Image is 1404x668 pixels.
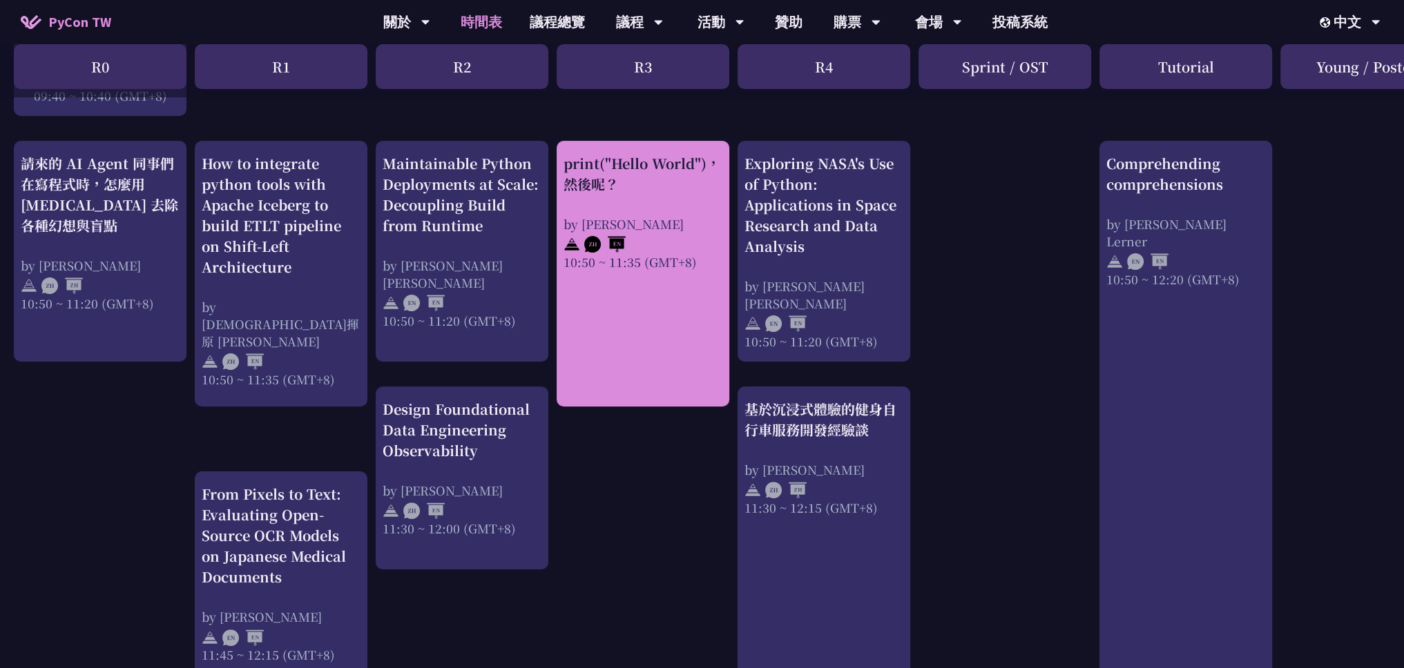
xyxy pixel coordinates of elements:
[383,399,541,558] a: Design Foundational Data Engineering Observability by [PERSON_NAME] 11:30 ~ 12:00 (GMT+8)
[202,484,360,663] a: From Pixels to Text: Evaluating Open-Source OCR Models on Japanese Medical Documents by [PERSON_N...
[557,44,729,89] div: R3
[564,253,722,271] div: 10:50 ~ 11:35 (GMT+8)
[7,5,125,39] a: PyCon TW
[202,371,360,388] div: 10:50 ~ 11:35 (GMT+8)
[1127,253,1169,270] img: ENEN.5a408d1.svg
[202,153,360,277] div: How to integrate python tools with Apache Iceberg to build ETLT pipeline on Shift-Left Architecture
[195,44,367,89] div: R1
[564,153,722,195] div: print("Hello World")，然後呢？
[564,153,722,395] a: print("Hello World")，然後呢？ by [PERSON_NAME] 10:50 ~ 11:35 (GMT+8)
[744,153,903,350] a: Exploring NASA's Use of Python: Applications in Space Research and Data Analysis by [PERSON_NAME]...
[202,353,218,370] img: svg+xml;base64,PHN2ZyB4bWxucz0iaHR0cDovL3d3dy53My5vcmcvMjAwMC9zdmciIHdpZHRoPSIyNCIgaGVpZ2h0PSIyNC...
[222,629,264,646] img: ENEN.5a408d1.svg
[21,295,180,312] div: 10:50 ~ 11:20 (GMT+8)
[383,153,541,350] a: Maintainable Python Deployments at Scale: Decoupling Build from Runtime by [PERSON_NAME] [PERSON_...
[21,153,180,350] a: 請來的 AI Agent 同事們在寫程式時，怎麼用 [MEDICAL_DATA] 去除各種幻想與盲點 by [PERSON_NAME] 10:50 ~ 11:20 (GMT+8)
[383,312,541,329] div: 10:50 ~ 11:20 (GMT+8)
[1099,44,1272,89] div: Tutorial
[1106,215,1265,250] div: by [PERSON_NAME] Lerner
[744,461,903,478] div: by [PERSON_NAME]
[564,215,722,233] div: by [PERSON_NAME]
[383,502,399,519] img: svg+xml;base64,PHN2ZyB4bWxucz0iaHR0cDovL3d3dy53My5vcmcvMjAwMC9zdmciIHdpZHRoPSIyNCIgaGVpZ2h0PSIyNC...
[202,153,360,395] a: How to integrate python tools with Apache Iceberg to build ETLT pipeline on Shift-Left Architectu...
[1106,153,1265,195] div: Comprehending comprehensions
[202,629,218,646] img: svg+xml;base64,PHN2ZyB4bWxucz0iaHR0cDovL3d3dy53My5vcmcvMjAwMC9zdmciIHdpZHRoPSIyNCIgaGVpZ2h0PSIyNC...
[564,236,580,253] img: svg+xml;base64,PHN2ZyB4bWxucz0iaHR0cDovL3d3dy53My5vcmcvMjAwMC9zdmciIHdpZHRoPSIyNCIgaGVpZ2h0PSIyNC...
[383,399,541,461] div: Design Foundational Data Engineering Observability
[1320,17,1334,28] img: Locale Icon
[744,482,761,498] img: svg+xml;base64,PHN2ZyB4bWxucz0iaHR0cDovL3d3dy53My5vcmcvMjAwMC9zdmciIHdpZHRoPSIyNCIgaGVpZ2h0PSIyNC...
[14,44,186,89] div: R0
[403,502,445,519] img: ZHEN.371966e.svg
[383,153,541,236] div: Maintainable Python Deployments at Scale: Decoupling Build from Runtime
[744,399,903,440] div: 基於沉浸式體驗的健身自行車服務開發經驗談
[744,499,903,516] div: 11:30 ~ 12:15 (GMT+8)
[383,520,541,537] div: 11:30 ~ 12:00 (GMT+8)
[21,257,180,274] div: by [PERSON_NAME]
[744,333,903,350] div: 10:50 ~ 11:20 (GMT+8)
[765,315,807,332] img: ENEN.5a408d1.svg
[738,44,910,89] div: R4
[202,298,360,350] div: by [DEMOGRAPHIC_DATA]揮原 [PERSON_NAME]
[744,315,761,332] img: svg+xml;base64,PHN2ZyB4bWxucz0iaHR0cDovL3d3dy53My5vcmcvMjAwMC9zdmciIHdpZHRoPSIyNCIgaGVpZ2h0PSIyNC...
[744,277,903,312] div: by [PERSON_NAME] [PERSON_NAME]
[21,153,180,236] div: 請來的 AI Agent 同事們在寫程式時，怎麼用 [MEDICAL_DATA] 去除各種幻想與盲點
[765,482,807,498] img: ZHZH.38617ef.svg
[584,236,626,253] img: ZHEN.371966e.svg
[383,257,541,291] div: by [PERSON_NAME] [PERSON_NAME]
[744,153,903,257] div: Exploring NASA's Use of Python: Applications in Space Research and Data Analysis
[202,646,360,663] div: 11:45 ~ 12:15 (GMT+8)
[21,15,41,29] img: Home icon of PyCon TW 2025
[1106,253,1123,270] img: svg+xml;base64,PHN2ZyB4bWxucz0iaHR0cDovL3d3dy53My5vcmcvMjAwMC9zdmciIHdpZHRoPSIyNCIgaGVpZ2h0PSIyNC...
[383,295,399,311] img: svg+xml;base64,PHN2ZyB4bWxucz0iaHR0cDovL3d3dy53My5vcmcvMjAwMC9zdmciIHdpZHRoPSIyNCIgaGVpZ2h0PSIyNC...
[202,608,360,625] div: by [PERSON_NAME]
[48,12,111,32] span: PyCon TW
[744,399,903,663] a: 基於沉浸式體驗的健身自行車服務開發經驗談 by [PERSON_NAME] 11:30 ~ 12:15 (GMT+8)
[919,44,1091,89] div: Sprint / OST
[403,295,445,311] img: ENEN.5a408d1.svg
[383,482,541,499] div: by [PERSON_NAME]
[222,353,264,370] img: ZHEN.371966e.svg
[202,484,360,587] div: From Pixels to Text: Evaluating Open-Source OCR Models on Japanese Medical Documents
[21,277,37,294] img: svg+xml;base64,PHN2ZyB4bWxucz0iaHR0cDovL3d3dy53My5vcmcvMjAwMC9zdmciIHdpZHRoPSIyNCIgaGVpZ2h0PSIyNC...
[1106,271,1265,288] div: 10:50 ~ 12:20 (GMT+8)
[376,44,548,89] div: R2
[41,277,83,294] img: ZHZH.38617ef.svg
